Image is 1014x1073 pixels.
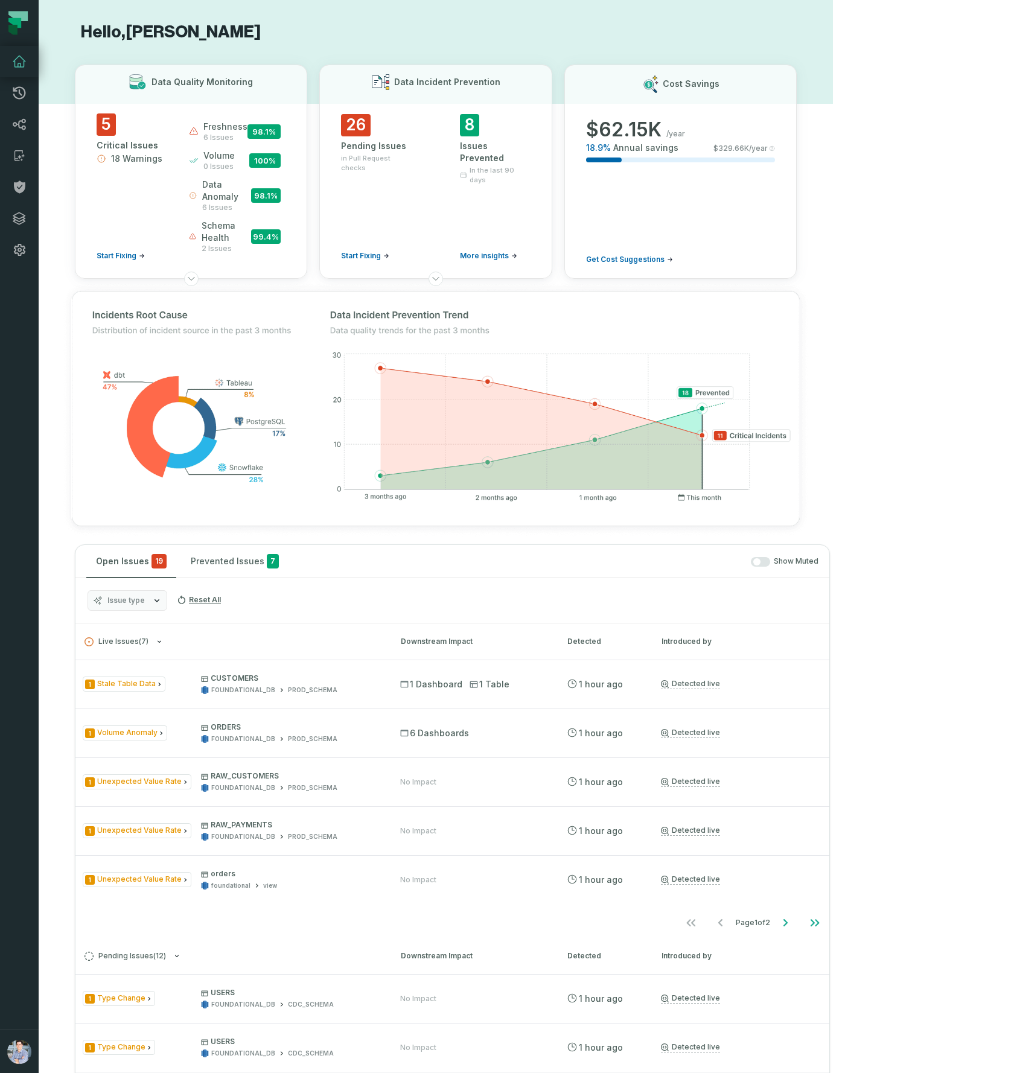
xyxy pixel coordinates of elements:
[201,988,378,998] p: USERS
[75,65,307,279] button: Data Quality Monitoring5Critical Issues18 WarningsStart Fixingfreshness6 issues98.1%volume0 issue...
[201,673,378,683] p: CUSTOMERS
[7,1040,31,1064] img: avatar of Alon Nafta
[211,881,250,890] div: foundational
[400,727,469,739] span: 6 Dashboards
[319,65,552,279] button: Data Incident Prevention26Pending Issuesin Pull Request checksStart Fixing8Issues PreventedIn the...
[201,820,378,830] p: RAW_PAYMENTS
[211,686,275,695] div: FOUNDATIONAL_DB
[401,950,546,961] div: Downstream Impact
[401,636,546,647] div: Downstream Impact
[288,783,337,792] div: PROD_SCHEMA
[251,229,281,244] span: 99.4 %
[400,678,462,690] span: 1 Dashboard
[85,728,95,738] span: Severity
[288,734,337,743] div: PROD_SCHEMA
[203,150,235,162] span: volume
[400,826,436,836] div: No Impact
[211,1049,275,1058] div: FOUNDATIONAL_DB
[288,686,337,695] div: PROD_SCHEMA
[75,660,829,937] div: Live Issues(7)
[800,911,829,935] button: Go to last page
[470,678,509,690] span: 1 Table
[203,162,235,171] span: 0 issues
[661,1042,720,1052] a: Detected live
[677,911,706,935] button: Go to first page
[341,251,381,261] span: Start Fixing
[202,220,251,244] span: schema health
[211,1000,275,1009] div: FOUNDATIONAL_DB
[579,679,623,689] relative-time: Aug 13, 2025, 6:49 PM GMT+3
[579,874,623,885] relative-time: Aug 13, 2025, 6:49 PM GMT+3
[460,251,517,261] a: More insights
[251,188,281,203] span: 98.1 %
[341,153,412,173] span: in Pull Request checks
[85,1043,95,1052] span: Severity
[706,911,735,935] button: Go to previous page
[661,777,720,787] a: Detected live
[202,244,251,253] span: 2 issues
[75,911,829,935] nav: pagination
[85,777,95,787] span: Severity
[470,165,531,185] span: In the last 90 days
[84,952,166,961] span: Pending Issues ( 12 )
[211,734,275,743] div: FOUNDATIONAL_DB
[586,142,611,154] span: 18.9 %
[84,952,379,961] button: Pending Issues(12)
[288,1000,334,1009] div: CDC_SCHEMA
[661,993,720,1004] a: Detected live
[172,590,226,610] button: Reset All
[84,637,148,646] span: Live Issues ( 7 )
[579,1042,623,1052] relative-time: Aug 13, 2025, 6:49 PM GMT+3
[97,251,145,261] a: Start Fixing
[203,133,247,142] span: 6 issues
[85,994,95,1004] span: Severity
[249,153,281,168] span: 100 %
[662,950,828,961] div: Introduced by
[97,113,116,136] span: 5
[202,203,251,212] span: 6 issues
[201,1037,378,1046] p: USERS
[567,636,640,647] div: Detected
[201,869,378,879] p: orders
[662,636,828,647] div: Introduced by
[51,270,821,548] img: Top graphs 1
[85,826,95,836] span: Severity
[661,826,720,836] a: Detected live
[613,142,678,154] span: Annual savings
[460,140,531,164] div: Issues Prevented
[88,590,167,611] button: Issue type
[400,1043,436,1052] div: No Impact
[460,251,509,261] span: More insights
[151,554,167,568] span: critical issues and errors combined
[579,728,623,738] relative-time: Aug 13, 2025, 6:49 PM GMT+3
[267,554,279,568] span: 7
[83,991,155,1006] span: Issue Type
[579,826,623,836] relative-time: Aug 13, 2025, 6:49 PM GMT+3
[579,777,623,787] relative-time: Aug 13, 2025, 6:49 PM GMT+3
[97,139,167,151] div: Critical Issues
[661,874,720,885] a: Detected live
[84,637,379,646] button: Live Issues(7)
[85,680,95,689] span: Severity
[661,679,720,689] a: Detected live
[663,78,719,90] h3: Cost Savings
[677,911,829,935] ul: Page 1 of 2
[460,114,479,136] span: 8
[400,994,436,1004] div: No Impact
[394,76,500,88] h3: Data Incident Prevention
[567,950,640,961] div: Detected
[211,832,275,841] div: FOUNDATIONAL_DB
[86,545,176,578] button: Open Issues
[400,875,436,885] div: No Impact
[341,140,412,152] div: Pending Issues
[151,76,253,88] h3: Data Quality Monitoring
[586,255,673,264] a: Get Cost Suggestions
[713,144,768,153] span: $ 329.66K /year
[181,545,289,578] button: Prevented Issues
[202,179,251,203] span: data anomaly
[564,65,797,279] button: Cost Savings$62.15K/year18.9%Annual savings$329.66K/yearGet Cost Suggestions
[666,129,685,139] span: /year
[83,774,191,789] span: Issue Type
[83,725,167,740] span: Issue Type
[661,728,720,738] a: Detected live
